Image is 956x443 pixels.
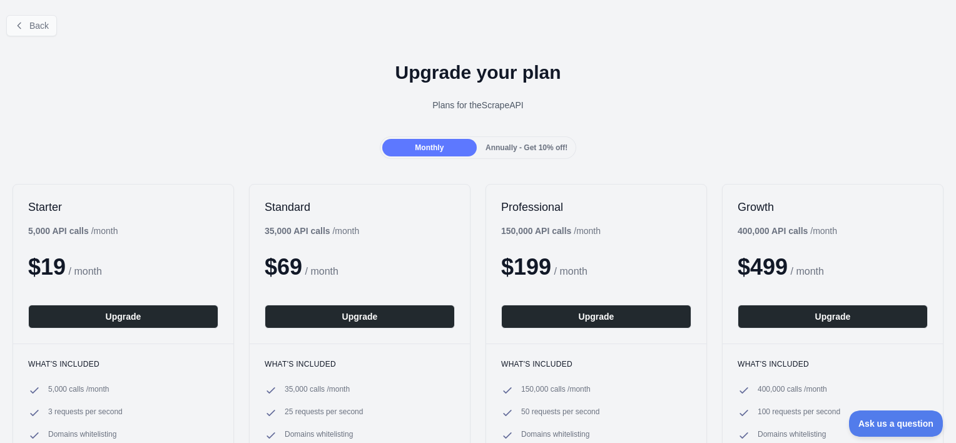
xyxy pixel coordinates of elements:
span: $ 499 [738,254,788,280]
iframe: Toggle Customer Support [849,410,943,437]
div: / month [738,225,837,237]
b: 150,000 API calls [501,226,571,236]
b: 400,000 API calls [738,226,808,236]
h2: Professional [501,200,691,215]
div: / month [265,225,359,237]
span: $ 199 [501,254,551,280]
div: / month [501,225,601,237]
h2: Growth [738,200,928,215]
h2: Standard [265,200,455,215]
